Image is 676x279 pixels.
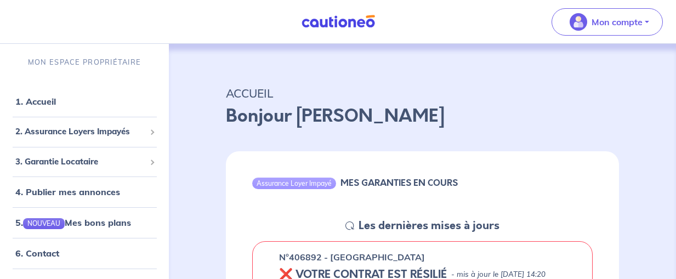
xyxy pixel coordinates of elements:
[297,15,379,29] img: Cautioneo
[552,8,663,36] button: illu_account_valid_menu.svgMon compte
[252,178,336,189] div: Assurance Loyer Impayé
[570,13,587,31] img: illu_account_valid_menu.svg
[226,83,619,103] p: ACCUEIL
[340,178,458,188] h6: MES GARANTIES EN COURS
[15,186,120,197] a: 4. Publier mes annonces
[4,242,164,264] div: 6. Contact
[15,217,131,228] a: 5.NOUVEAUMes bons plans
[28,57,141,67] p: MON ESPACE PROPRIÉTAIRE
[226,103,619,129] p: Bonjour [PERSON_NAME]
[4,151,164,173] div: 3. Garantie Locataire
[592,15,643,29] p: Mon compte
[4,90,164,112] div: 1. Accueil
[279,250,425,264] p: n°406892 - [GEOGRAPHIC_DATA]
[359,219,499,232] h5: Les dernières mises à jours
[15,96,56,107] a: 1. Accueil
[15,156,145,168] span: 3. Garantie Locataire
[4,121,164,143] div: 2. Assurance Loyers Impayés
[4,181,164,203] div: 4. Publier mes annonces
[4,212,164,234] div: 5.NOUVEAUMes bons plans
[15,126,145,138] span: 2. Assurance Loyers Impayés
[15,248,59,259] a: 6. Contact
